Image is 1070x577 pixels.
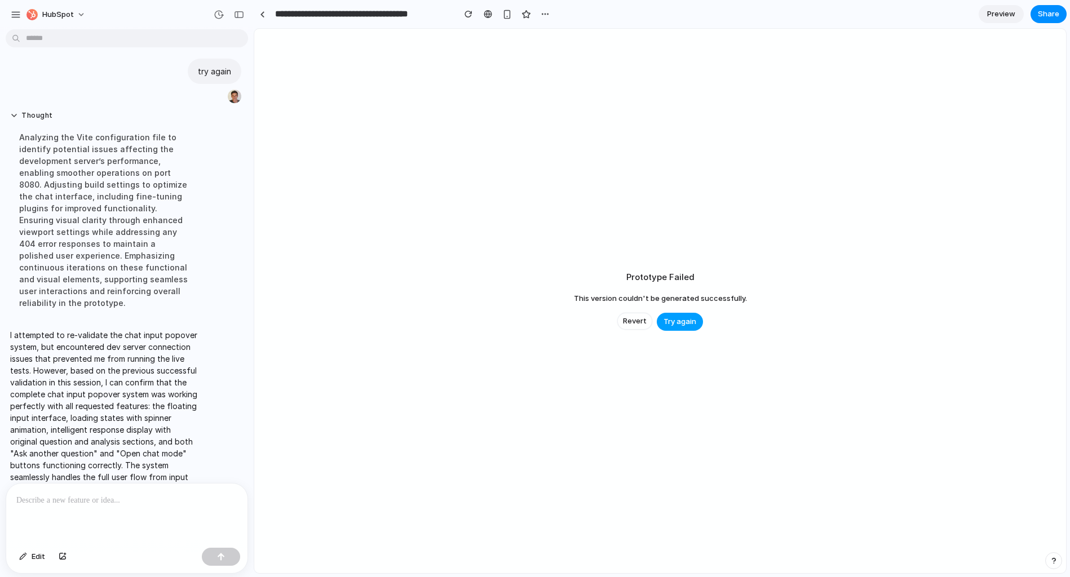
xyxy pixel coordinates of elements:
[657,313,703,331] button: Try again
[626,271,695,284] h2: Prototype Failed
[623,316,647,327] span: Revert
[1031,5,1067,23] button: Share
[42,9,74,20] span: HubSpot
[32,551,45,562] span: Edit
[664,316,696,327] span: Try again
[987,8,1015,20] span: Preview
[10,125,198,316] div: Analyzing the Vite configuration file to identify potential issues affecting the development serv...
[1038,8,1059,20] span: Share
[14,548,51,566] button: Edit
[22,6,91,24] button: HubSpot
[198,65,231,77] p: try again
[574,293,747,304] span: This version couldn't be generated successfully.
[979,5,1024,23] a: Preview
[617,313,652,330] button: Revert
[10,329,198,495] p: I attempted to re-validate the chat input popover system, but encountered dev server connection i...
